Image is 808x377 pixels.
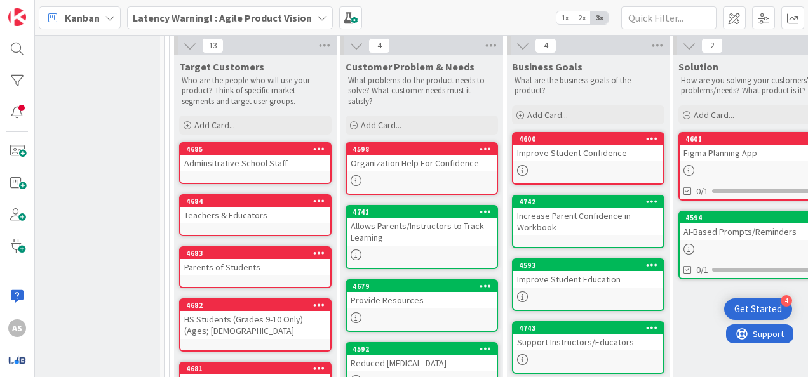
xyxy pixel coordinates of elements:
[179,194,332,236] a: 4684Teachers & Educators
[186,145,330,154] div: 4685
[513,322,663,334] div: 4743
[353,145,497,154] div: 4598
[180,195,330,207] div: 4684
[347,343,497,355] div: 4592
[515,76,662,96] p: What are the business goals of the product?
[591,11,608,24] span: 3x
[368,38,390,53] span: 4
[180,300,330,311] div: 4682
[194,119,235,131] span: Add Card...
[182,76,329,107] p: Who are the people who will use your product? Think of specific market segments and target user g...
[8,8,26,26] img: Visit kanbanzone.com
[347,292,497,308] div: Provide Resources
[186,301,330,310] div: 4682
[347,281,497,308] div: 4679Provide Resources
[513,133,663,161] div: 4600Improve Student Confidence
[513,271,663,288] div: Improve Student Education
[556,11,574,24] span: 1x
[513,322,663,350] div: 4743Support Instructors/Educators
[513,196,663,235] div: 4742Increase Parent Confidence in Workbook
[180,143,330,171] div: 4685Adminsitrative School Staff
[346,142,498,195] a: 4598Organization Help For Confidence
[519,324,663,333] div: 4743
[513,208,663,235] div: Increase Parent Confidence in Workbook
[180,259,330,275] div: Parents of Students
[186,197,330,206] div: 4684
[512,258,664,311] a: 4593Improve Student Education
[696,263,708,277] span: 0/1
[186,364,330,373] div: 4681
[734,303,782,315] div: Get Started
[180,300,330,339] div: 4682HS Students (Grades 9-10 Only) (Ages; [DEMOGRAPHIC_DATA]
[513,145,663,161] div: Improve Student Confidence
[347,155,497,171] div: Organization Help For Confidence
[353,208,497,216] div: 4741
[347,343,497,371] div: 4592Reduced [MEDICAL_DATA]
[519,197,663,206] div: 4742
[347,143,497,155] div: 4598
[180,363,330,374] div: 4681
[180,195,330,223] div: 4684Teachers & Educators
[180,143,330,155] div: 4685
[186,249,330,258] div: 4683
[180,248,330,259] div: 4683
[678,60,718,73] span: Solution
[513,260,663,271] div: 4593
[513,334,663,350] div: Support Instructors/Educators
[179,298,332,352] a: 4682HS Students (Grades 9-10 Only) (Ages; [DEMOGRAPHIC_DATA]
[781,295,792,307] div: 4
[353,345,497,354] div: 4592
[348,76,495,107] p: What problems do the product needs to solve? What customer needs must it satisfy?
[724,298,792,320] div: Open Get Started checklist, remaining modules: 4
[27,2,58,17] span: Support
[347,218,497,246] div: Allows Parents/Instructors to Track Learning
[513,260,663,288] div: 4593Improve Student Education
[346,205,498,269] a: 4741Allows Parents/Instructors to Track Learning
[65,10,100,25] span: Kanban
[694,109,734,121] span: Add Card...
[519,135,663,143] div: 4600
[180,248,330,275] div: 4683Parents of Students
[346,60,475,73] span: Customer Problem & Needs
[202,38,224,53] span: 13
[512,60,582,73] span: Business Goals
[180,155,330,171] div: Adminsitrative School Staff
[179,142,332,184] a: 4685Adminsitrative School Staff
[512,321,664,374] a: 4743Support Instructors/Educators
[347,281,497,292] div: 4679
[353,282,497,291] div: 4679
[347,206,497,218] div: 4741
[512,195,664,248] a: 4742Increase Parent Confidence in Workbook
[527,109,568,121] span: Add Card...
[701,38,723,53] span: 2
[696,185,708,198] span: 0/1
[180,207,330,223] div: Teachers & Educators
[346,279,498,332] a: 4679Provide Resources
[513,196,663,208] div: 4742
[621,6,717,29] input: Quick Filter...
[179,60,264,73] span: Target Customers
[512,132,664,185] a: 4600Improve Student Confidence
[133,11,312,24] b: Latency Warning! : Agile Product Vision
[513,133,663,145] div: 4600
[8,351,26,369] img: avatar
[8,319,26,337] div: AS
[574,11,591,24] span: 2x
[180,311,330,339] div: HS Students (Grades 9-10 Only) (Ages; [DEMOGRAPHIC_DATA]
[535,38,556,53] span: 4
[179,246,332,288] a: 4683Parents of Students
[519,261,663,270] div: 4593
[347,143,497,171] div: 4598Organization Help For Confidence
[361,119,401,131] span: Add Card...
[347,355,497,371] div: Reduced [MEDICAL_DATA]
[347,206,497,246] div: 4741Allows Parents/Instructors to Track Learning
